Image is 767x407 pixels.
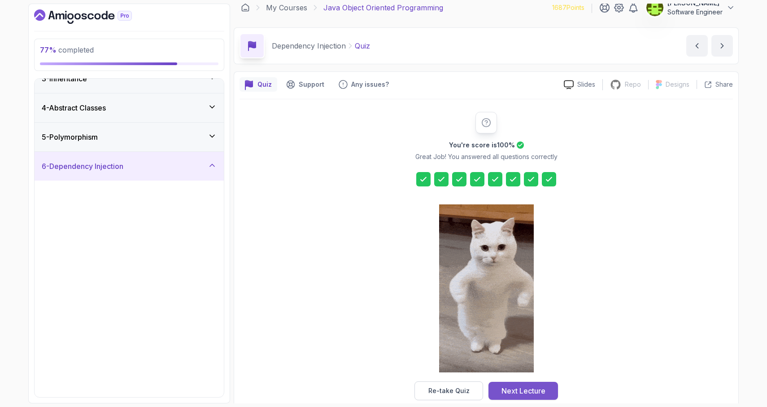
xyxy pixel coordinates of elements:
[625,80,641,89] p: Repo
[711,35,733,57] button: next content
[686,35,708,57] button: previous content
[428,386,470,395] div: Re-take Quiz
[299,80,324,89] p: Support
[577,80,595,89] p: Slides
[272,40,346,51] p: Dependency Injection
[323,2,443,13] p: Java Object Oriented Programming
[42,161,123,172] h3: 6 - Dependency Injection
[355,40,370,51] p: Quiz
[351,80,389,89] p: Any issues?
[666,80,689,89] p: Designs
[35,152,224,181] button: 6-Dependency Injection
[439,204,534,372] img: cool-cat
[488,382,558,400] button: Next Lecture
[557,80,602,89] a: Slides
[266,2,307,13] a: My Courses
[35,64,224,93] button: 3-Inheritance
[34,9,153,24] a: Dashboard
[35,123,224,151] button: 5-Polymorphism
[415,152,558,161] p: Great Job! You answered all questions correctly
[449,141,515,150] h2: You're score is 100 %
[667,8,723,17] p: Software Engineer
[40,45,94,54] span: completed
[414,381,483,400] button: Re-take Quiz
[333,77,394,92] button: Feedback button
[42,102,106,113] h3: 4 - Abstract Classes
[40,45,57,54] span: 77 %
[501,385,545,396] div: Next Lecture
[42,132,98,142] h3: 5 - Polymorphism
[552,3,584,12] p: 1687 Points
[241,3,250,12] a: Dashboard
[281,77,330,92] button: Support button
[715,80,733,89] p: Share
[697,80,733,89] button: Share
[240,77,277,92] button: quiz button
[257,80,272,89] p: Quiz
[35,93,224,122] button: 4-Abstract Classes
[42,73,87,84] h3: 3 - Inheritance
